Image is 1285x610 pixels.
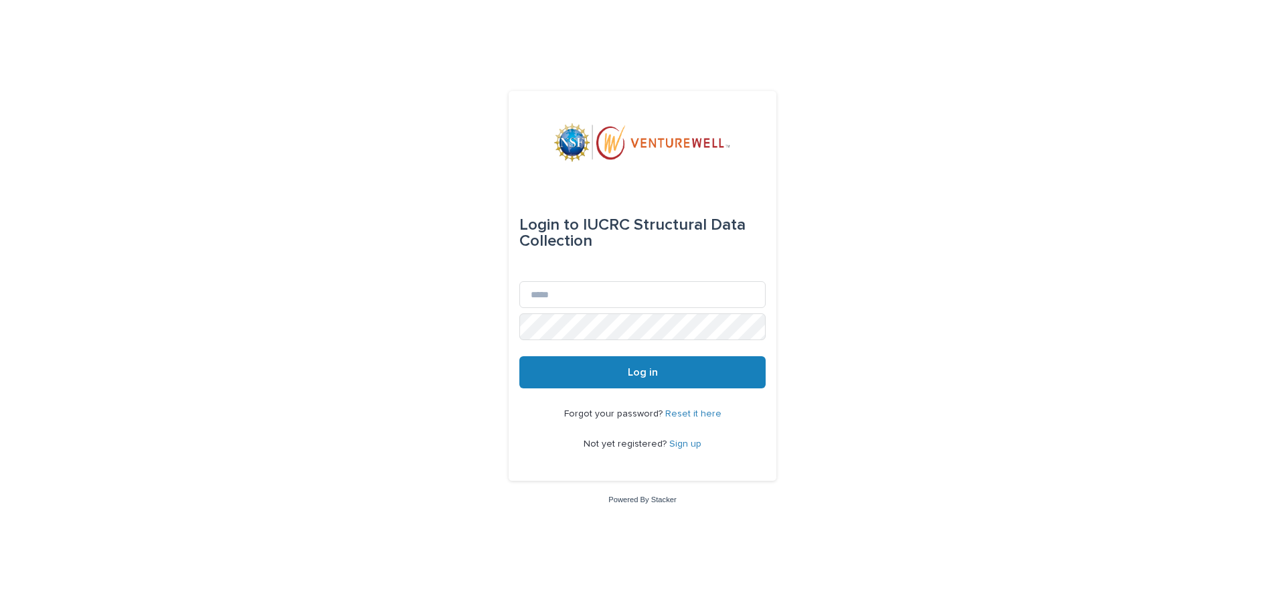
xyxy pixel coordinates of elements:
[519,356,766,388] button: Log in
[608,495,676,504] a: Powered By Stacker
[564,409,665,418] span: Forgot your password?
[519,206,766,260] div: IUCRC Structural Data Collection
[628,367,658,378] span: Log in
[669,439,701,449] a: Sign up
[554,123,731,163] img: mWhVGmOKROS2pZaMU8FQ
[584,439,669,449] span: Not yet registered?
[519,217,579,233] span: Login to
[665,409,721,418] a: Reset it here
